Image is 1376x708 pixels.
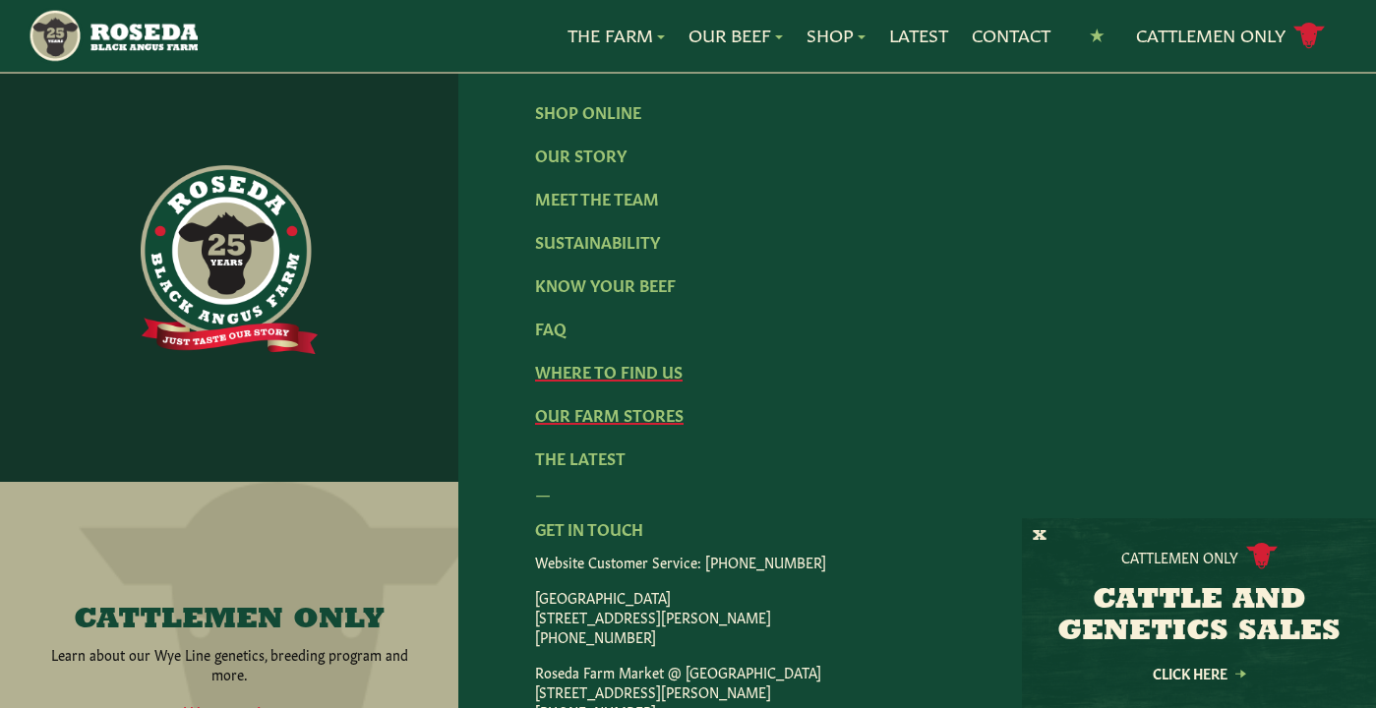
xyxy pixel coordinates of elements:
a: Sustainability [535,230,660,252]
p: Cattlemen Only [1121,547,1238,566]
a: The Farm [568,23,665,48]
a: Our Beef [688,23,783,48]
button: X [1033,526,1047,547]
a: Meet The Team [535,187,659,208]
p: Website Customer Service: [PHONE_NUMBER] [535,552,1299,571]
a: CATTLEMEN ONLY Learn about our Wye Line genetics, breeding program and more. [38,605,421,683]
a: Know Your Beef [535,273,676,295]
a: FAQ [535,317,567,338]
p: Learn about our Wye Line genetics, breeding program and more. [38,644,421,683]
img: https://roseda.com/wp-content/uploads/2021/06/roseda-25-full@2x.png [141,165,318,354]
a: Where To Find Us [535,360,683,382]
a: Our Story [535,144,627,165]
a: Latest [889,23,948,48]
a: Click Here [1110,667,1287,679]
a: Shop [807,23,866,48]
div: — [535,481,1299,504]
img: cattle-icon.svg [1246,543,1278,569]
a: Our Farm Stores [535,403,684,425]
h3: CATTLE AND GENETICS SALES [1047,585,1351,648]
a: Shop Online [535,100,641,122]
p: [GEOGRAPHIC_DATA] [STREET_ADDRESS][PERSON_NAME] [PHONE_NUMBER] [535,587,1299,646]
h4: CATTLEMEN ONLY [74,605,385,636]
a: Contact [972,23,1050,48]
a: Cattlemen Only [1136,19,1325,53]
a: The Latest [535,446,626,468]
img: https://roseda.com/wp-content/uploads/2021/05/roseda-25-header.png [28,8,198,64]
